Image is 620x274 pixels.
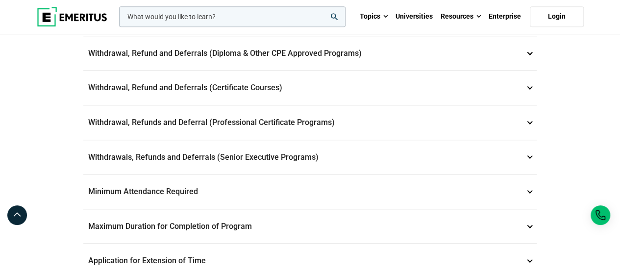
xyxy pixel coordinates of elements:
p: Maximum Duration for Completion of Program [83,209,537,244]
p: Withdrawal, Refund and Deferrals (Diploma & Other CPE Approved Programs) [83,36,537,71]
a: Login [530,6,584,27]
p: Withdrawals, Refunds and Deferrals (Senior Executive Programs) [83,140,537,174]
p: Withdrawal, Refund and Deferrals (Certificate Courses) [83,71,537,105]
p: Withdrawal, Refunds and Deferral (Professional Certificate Programs) [83,105,537,140]
input: woocommerce-product-search-field-0 [119,6,346,27]
p: Minimum Attendance Required [83,174,537,209]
